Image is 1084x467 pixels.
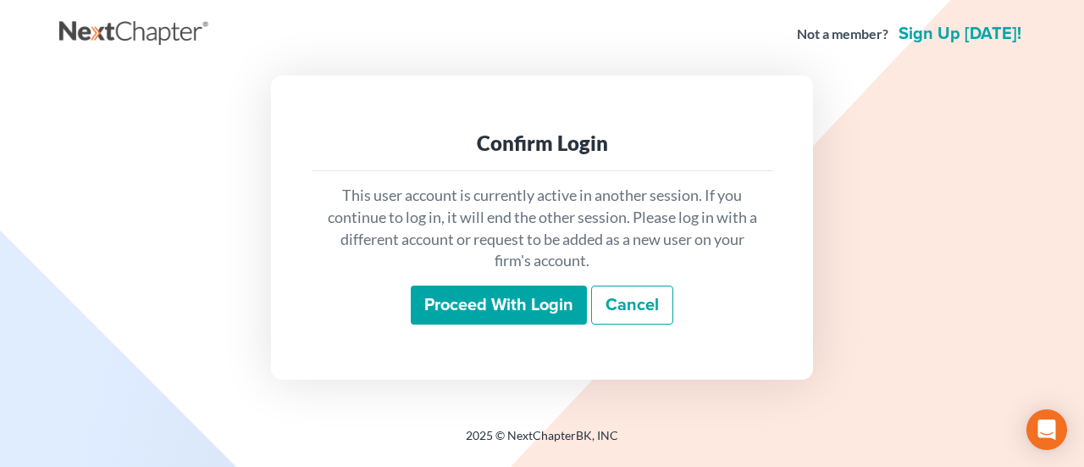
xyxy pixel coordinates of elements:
strong: Not a member? [797,25,888,44]
input: Proceed with login [411,286,587,325]
p: This user account is currently active in another session. If you continue to log in, it will end ... [325,185,759,272]
div: 2025 © NextChapterBK, INC [59,427,1025,458]
div: Open Intercom Messenger [1026,409,1067,450]
a: Cancel [591,286,673,325]
div: Confirm Login [325,130,759,157]
a: Sign up [DATE]! [895,25,1025,42]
